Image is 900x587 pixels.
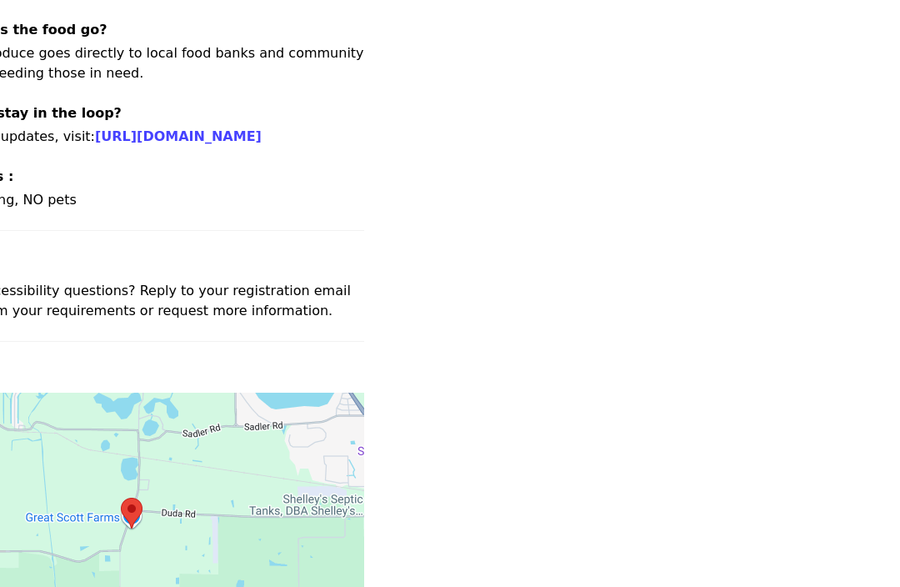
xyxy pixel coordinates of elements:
a: [URL][DOMAIN_NAME] [95,128,262,144]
